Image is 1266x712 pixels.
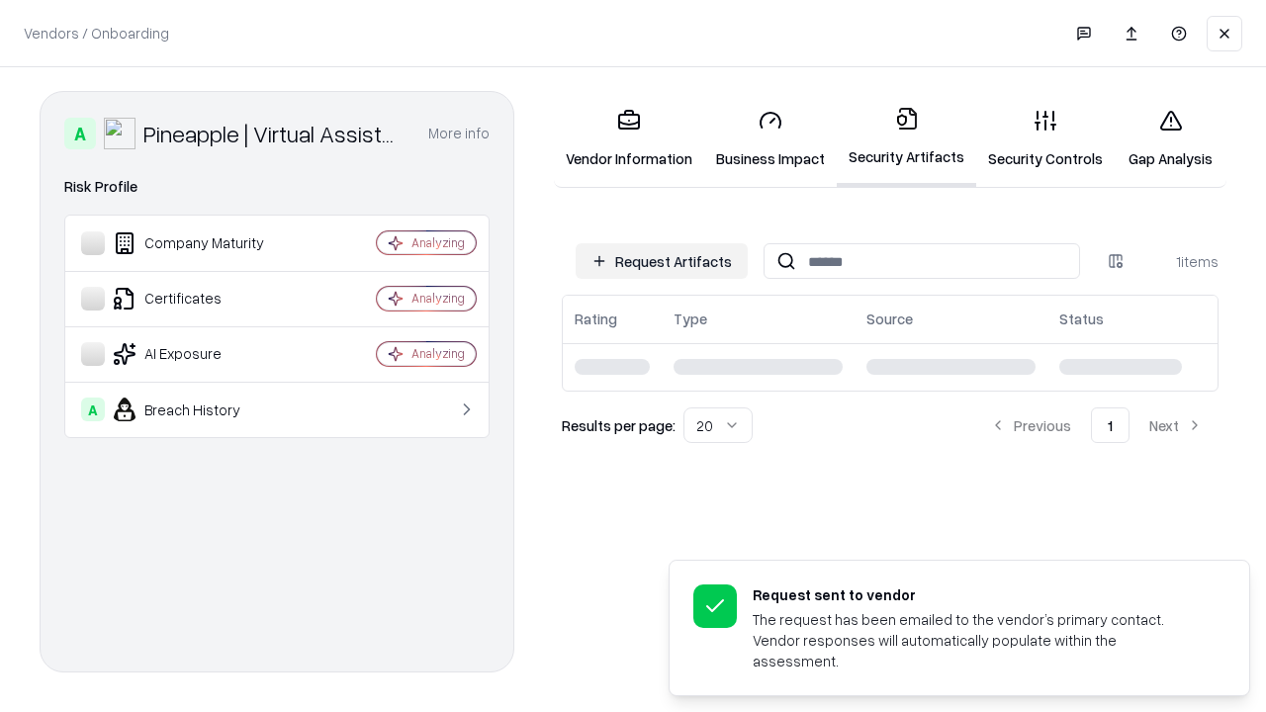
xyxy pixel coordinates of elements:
div: Analyzing [411,290,465,307]
div: Certificates [81,287,317,311]
a: Vendor Information [554,93,704,185]
div: A [81,398,105,421]
button: 1 [1091,407,1130,443]
a: Security Artifacts [837,91,976,187]
div: Analyzing [411,345,465,362]
a: Security Controls [976,93,1115,185]
button: More info [428,116,490,151]
div: Risk Profile [64,175,490,199]
div: Status [1059,309,1104,329]
a: Gap Analysis [1115,93,1226,185]
div: Breach History [81,398,317,421]
div: Analyzing [411,234,465,251]
nav: pagination [974,407,1219,443]
div: A [64,118,96,149]
a: Business Impact [704,93,837,185]
div: AI Exposure [81,342,317,366]
div: Request sent to vendor [753,584,1202,605]
div: 1 items [1139,251,1219,272]
div: Rating [575,309,617,329]
p: Results per page: [562,415,676,436]
div: Type [674,309,707,329]
div: Source [866,309,913,329]
button: Request Artifacts [576,243,748,279]
p: Vendors / Onboarding [24,23,169,44]
div: Pineapple | Virtual Assistant Agency [143,118,405,149]
div: Company Maturity [81,231,317,255]
img: Pineapple | Virtual Assistant Agency [104,118,136,149]
div: The request has been emailed to the vendor’s primary contact. Vendor responses will automatically... [753,609,1202,671]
